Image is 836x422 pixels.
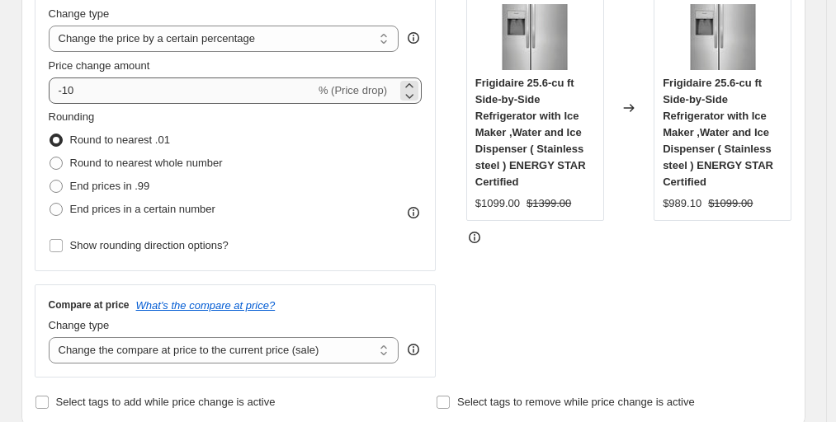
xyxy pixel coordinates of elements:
[405,30,422,46] div: help
[527,195,571,212] strike: $1399.00
[70,203,215,215] span: End prices in a certain number
[49,77,315,104] input: -15
[708,195,753,212] strike: $1099.00
[136,299,276,312] button: What's the compare at price?
[49,110,95,123] span: Rounding
[70,239,229,251] span: Show rounding direction options?
[319,84,387,96] span: % (Price drop)
[663,195,701,212] div: $989.10
[56,396,276,408] span: Select tags to add while price change is active
[49,319,110,331] span: Change type
[49,298,130,312] h3: Compare at price
[663,77,773,188] span: Frigidaire 25.6-cu ft Side-by-Side Refrigerator with Ice Maker ,Water and Ice Dispenser ( Stainle...
[475,77,586,188] span: Frigidaire 25.6-cu ft Side-by-Side Refrigerator with Ice Maker ,Water and Ice Dispenser ( Stainle...
[405,341,422,358] div: help
[690,4,756,70] img: BE1437D5-A3A2-E14C-646C-EF60991F8350_80x.jpg
[70,134,170,146] span: Round to nearest .01
[49,59,150,72] span: Price change amount
[457,396,695,408] span: Select tags to remove while price change is active
[49,7,110,20] span: Change type
[502,4,568,70] img: BE1437D5-A3A2-E14C-646C-EF60991F8350_80x.jpg
[70,180,150,192] span: End prices in .99
[475,195,520,212] div: $1099.00
[70,157,223,169] span: Round to nearest whole number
